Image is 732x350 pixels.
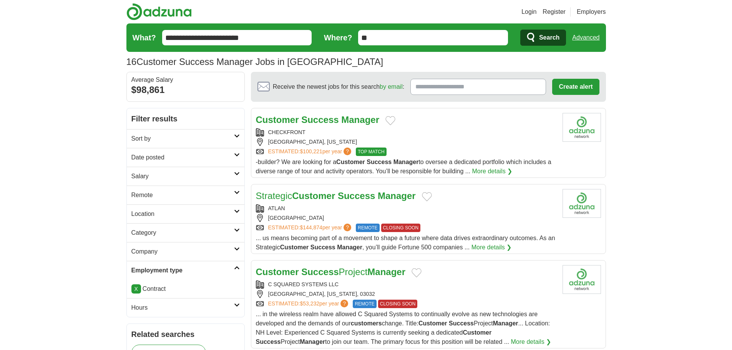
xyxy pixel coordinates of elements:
[256,267,406,277] a: Customer SuccessProjectManager
[131,228,234,237] h2: Category
[520,30,566,46] button: Search
[127,167,244,186] a: Salary
[256,267,299,277] strong: Customer
[131,172,234,181] h2: Salary
[393,159,419,165] strong: Manager
[378,300,418,308] span: CLOSING SOON
[273,82,404,91] span: Receive the newest jobs for this search :
[126,55,137,69] span: 16
[131,266,234,275] h2: Employment type
[131,134,234,143] h2: Sort by
[380,83,403,90] a: by email
[344,224,351,231] span: ?
[256,338,281,345] strong: Success
[385,116,395,125] button: Add to favorite jobs
[127,261,244,280] a: Employment type
[418,320,447,327] strong: Customer
[300,300,319,307] span: $53,232
[133,32,156,43] label: What?
[126,56,383,67] h1: Customer Success Manager Jobs in [GEOGRAPHIC_DATA]
[563,265,601,294] img: Company logo
[300,338,325,345] strong: Manager
[471,243,512,252] a: More details ❯
[337,244,362,250] strong: Manager
[511,337,551,347] a: More details ❯
[127,298,244,317] a: Hours
[256,114,299,125] strong: Customer
[256,191,416,201] a: StrategicCustomer Success Manager
[131,83,240,97] div: $98,861
[131,328,240,340] h2: Related searches
[381,224,421,232] span: CLOSING SOON
[552,79,599,95] button: Create alert
[127,129,244,148] a: Sort by
[256,235,555,250] span: ... us means becoming part of a movement to shape a future where data drives extraordinary outcom...
[127,148,244,167] a: Date posted
[563,113,601,142] img: Company logo
[356,148,386,156] span: TOP MATCH
[256,204,556,212] div: ATLAN
[256,280,556,289] div: C SQUARED SYSTEMS LLC
[324,32,352,43] label: Where?
[338,191,375,201] strong: Success
[422,192,432,201] button: Add to favorite jobs
[378,191,416,201] strong: Manager
[131,284,141,294] a: X
[472,167,513,176] a: More details ❯
[493,320,518,327] strong: Manager
[256,214,556,222] div: [GEOGRAPHIC_DATA]
[268,224,353,232] a: ESTIMATED:$144,874per year?
[131,209,234,219] h2: Location
[127,186,244,204] a: Remote
[131,284,240,294] li: Contract
[301,114,339,125] strong: Success
[300,148,322,154] span: $100,221
[256,290,556,298] div: [GEOGRAPHIC_DATA], [US_STATE], 03032
[539,30,559,45] span: Search
[127,108,244,129] h2: Filter results
[310,244,335,250] strong: Success
[521,7,536,17] a: Login
[351,320,382,327] strong: customers
[463,329,491,336] strong: Customer
[131,191,234,200] h2: Remote
[127,223,244,242] a: Category
[131,153,234,162] h2: Date posted
[256,114,379,125] a: Customer Success Manager
[336,159,365,165] strong: Customer
[340,300,348,307] span: ?
[131,247,234,256] h2: Company
[268,148,353,156] a: ESTIMATED:$100,221per year?
[256,128,556,136] div: CHECKFRONT
[126,3,192,20] img: Adzuna logo
[449,320,474,327] strong: Success
[301,267,339,277] strong: Success
[344,148,351,155] span: ?
[256,311,550,345] span: ... in the wireless realm have allowed C Squared Systems to continually evolve as new technologie...
[563,189,601,218] img: Company logo
[268,300,350,308] a: ESTIMATED:$53,232per year?
[356,224,379,232] span: REMOTE
[127,204,244,223] a: Location
[367,159,392,165] strong: Success
[256,159,551,174] span: -builder? We are looking for a to oversee a dedicated portfolio which includes a diverse range of...
[577,7,606,17] a: Employers
[131,303,234,312] h2: Hours
[543,7,566,17] a: Register
[572,30,599,45] a: Advanced
[412,268,422,277] button: Add to favorite jobs
[127,242,244,261] a: Company
[131,77,240,83] div: Average Salary
[300,224,322,231] span: $144,874
[292,191,335,201] strong: Customer
[367,267,405,277] strong: Manager
[256,138,556,146] div: [GEOGRAPHIC_DATA], [US_STATE]
[341,114,379,125] strong: Manager
[280,244,309,250] strong: Customer
[353,300,376,308] span: REMOTE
